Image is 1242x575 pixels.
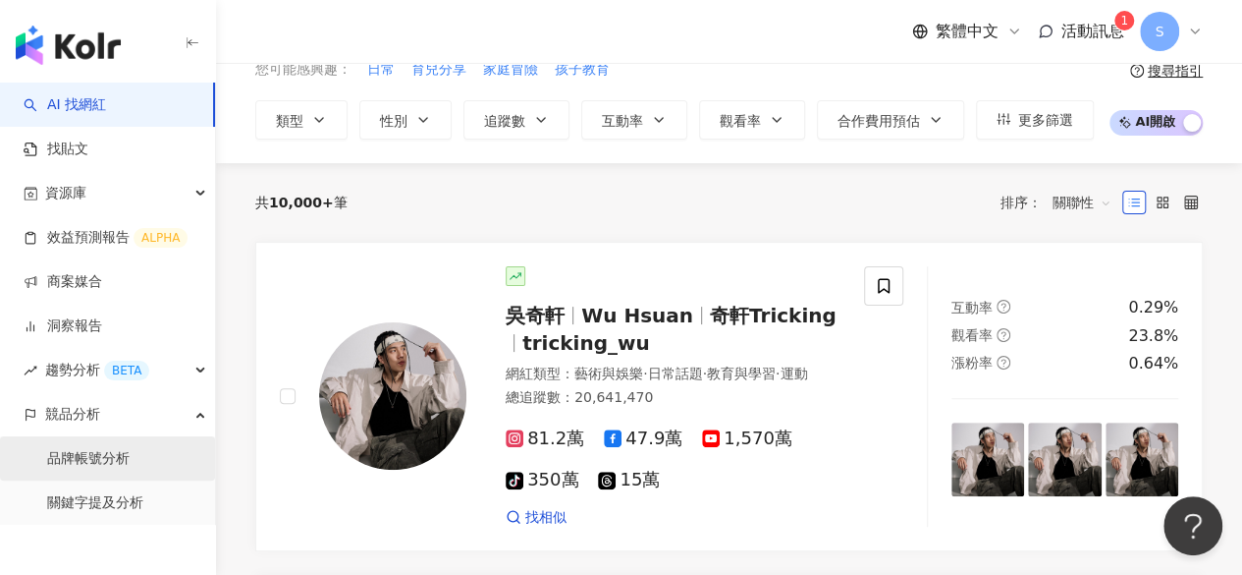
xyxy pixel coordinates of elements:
[598,470,660,490] span: 15萬
[1156,21,1164,42] span: S
[647,366,702,381] span: 日常話題
[997,356,1010,370] span: question-circle
[359,100,452,140] button: 性別
[1130,64,1144,78] span: question-circle
[463,100,569,140] button: 追蹤數
[574,366,643,381] span: 藝術與娛樂
[1106,423,1178,495] img: post-image
[1053,187,1111,218] span: 關聯性
[1028,423,1101,495] img: post-image
[24,272,102,292] a: 商案媒合
[720,113,761,129] span: 觀看率
[506,388,840,408] div: 總追蹤數 ： 20,641,470
[45,392,100,436] span: 競品分析
[554,59,611,81] button: 孩子教育
[319,322,466,470] img: KOL Avatar
[1114,11,1134,30] sup: 1
[1148,63,1203,79] div: 搜尋指引
[604,429,682,449] span: 47.9萬
[776,366,780,381] span: ·
[380,113,407,129] span: 性別
[1128,297,1178,318] div: 0.29%
[255,100,348,140] button: 類型
[1128,353,1178,374] div: 0.64%
[707,366,776,381] span: 教育與學習
[255,195,348,210] div: 共 筆
[104,361,149,380] div: BETA
[484,113,525,129] span: 追蹤數
[581,100,687,140] button: 互動率
[817,100,964,140] button: 合作費用預估
[837,113,920,129] span: 合作費用預估
[702,429,792,449] span: 1,570萬
[269,195,334,210] span: 10,000+
[24,316,102,336] a: 洞察報告
[976,100,1094,140] button: 更多篩選
[525,508,567,528] span: 找相似
[699,100,805,140] button: 觀看率
[506,470,578,490] span: 350萬
[710,304,837,327] span: 奇軒Tricking
[24,364,37,377] span: rise
[581,304,693,327] span: Wu Hsuan
[555,60,610,80] span: 孩子教育
[483,60,538,80] span: 家庭冒險
[506,508,567,528] a: 找相似
[367,60,395,80] span: 日常
[24,140,88,159] a: 找貼文
[411,60,466,80] span: 育兒分享
[45,171,86,215] span: 資源庫
[997,300,1010,314] span: question-circle
[506,304,565,327] span: 吳奇軒
[1000,187,1122,218] div: 排序：
[24,95,106,115] a: searchAI 找網紅
[951,327,993,343] span: 觀看率
[255,60,351,80] span: 您可能感興趣：
[16,26,121,65] img: logo
[936,21,999,42] span: 繁體中文
[45,348,149,392] span: 趨勢分析
[410,59,467,81] button: 育兒分享
[47,493,143,513] a: 關鍵字提及分析
[24,228,188,248] a: 效益預測報告ALPHA
[780,366,807,381] span: 運動
[506,365,840,384] div: 網紅類型 ：
[522,331,650,355] span: tricking_wu
[1163,496,1222,555] iframe: Help Scout Beacon - Open
[643,366,647,381] span: ·
[1120,14,1128,28] span: 1
[997,328,1010,342] span: question-circle
[602,113,643,129] span: 互動率
[47,449,130,469] a: 品牌帳號分析
[366,59,396,81] button: 日常
[1018,112,1073,128] span: 更多篩選
[1128,325,1178,347] div: 23.8%
[1061,22,1124,40] span: 活動訊息
[951,423,1024,495] img: post-image
[951,355,993,371] span: 漲粉率
[276,113,303,129] span: 類型
[506,429,584,449] span: 81.2萬
[482,59,539,81] button: 家庭冒險
[702,366,706,381] span: ·
[255,242,1203,552] a: KOL Avatar吳奇軒Wu Hsuan奇軒Trickingtricking_wu網紅類型：藝術與娛樂·日常話題·教育與學習·運動總追蹤數：20,641,47081.2萬47.9萬1,570萬...
[951,300,993,316] span: 互動率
